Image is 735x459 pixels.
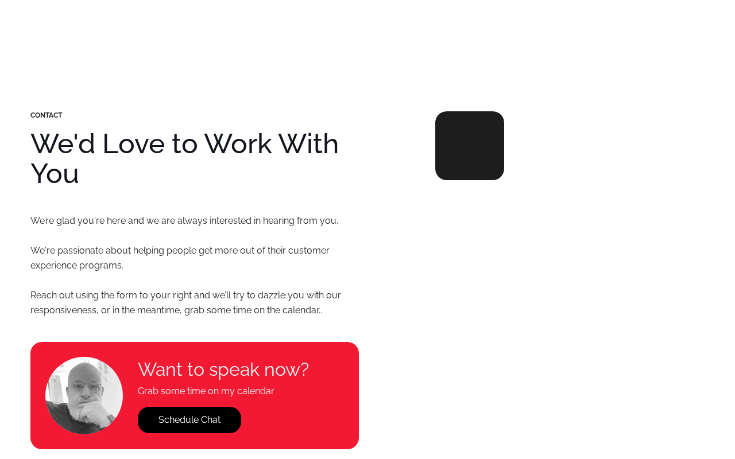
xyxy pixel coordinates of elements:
h1: We'd Love to Work With You [30,129,359,188]
h4: Want to speak now? [138,359,309,380]
p: We’re glad you're here and we are always interested in hearing from you. We're passionate about h... [30,213,359,318]
a: Schedule Chat [138,407,241,433]
div: CONTACT [30,111,359,119]
h4: Grab some time on my calendar [138,384,309,399]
